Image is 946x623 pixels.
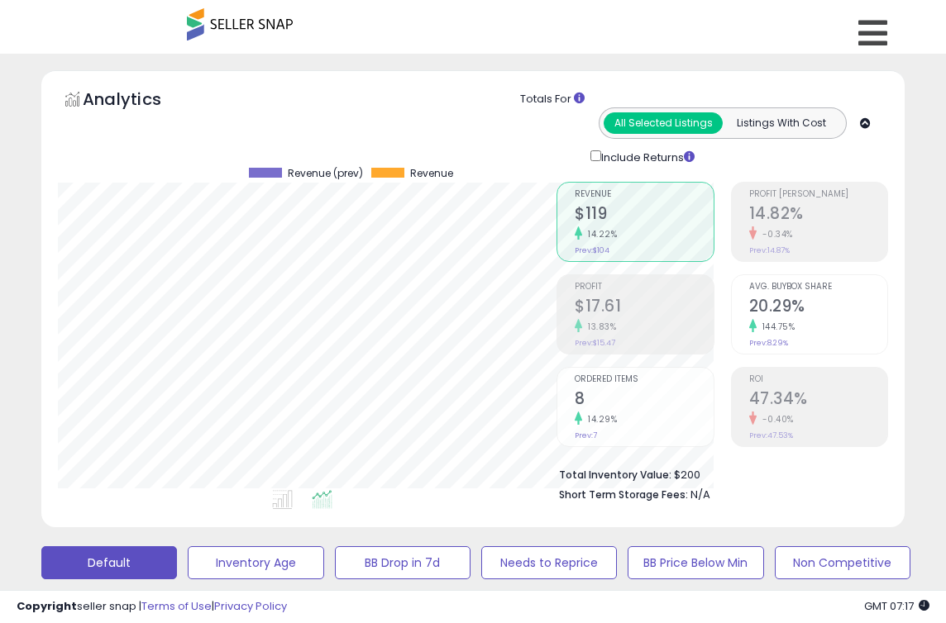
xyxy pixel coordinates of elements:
[559,487,688,502] b: Short Term Storage Fees:
[575,430,597,440] small: Prev: 7
[582,413,617,426] small: 14.29%
[749,389,887,411] h2: 47.34%
[757,321,795,333] small: 144.75%
[188,546,323,579] button: Inventory Age
[864,598,929,614] span: 2025-09-8 07:17 GMT
[690,487,710,502] span: N/A
[582,228,617,240] small: 14.22%
[559,464,876,483] li: $200
[604,112,723,134] button: All Selected Listings
[749,245,790,255] small: Prev: 14.87%
[575,297,713,319] h2: $17.61
[749,338,788,348] small: Prev: 8.29%
[749,297,887,319] h2: 20.29%
[575,389,713,411] h2: 8
[749,375,887,384] span: ROI
[575,375,713,384] span: Ordered Items
[575,204,713,226] h2: $119
[757,413,794,426] small: -0.40%
[722,112,841,134] button: Listings With Cost
[775,546,910,579] button: Non Competitive
[17,598,77,614] strong: Copyright
[335,546,471,579] button: BB Drop in 7d
[481,546,617,579] button: Needs to Reprice
[141,598,212,614] a: Terms of Use
[582,321,616,333] small: 13.83%
[520,92,892,107] div: Totals For
[559,468,671,482] b: Total Inventory Value:
[628,546,763,579] button: BB Price Below Min
[575,190,713,199] span: Revenue
[749,283,887,292] span: Avg. Buybox Share
[749,430,793,440] small: Prev: 47.53%
[575,245,609,255] small: Prev: $104
[749,204,887,226] h2: 14.82%
[17,599,287,615] div: seller snap | |
[757,228,793,240] small: -0.34%
[410,168,453,179] span: Revenue
[575,338,615,348] small: Prev: $15.47
[575,283,713,292] span: Profit
[214,598,287,614] a: Privacy Policy
[578,147,714,166] div: Include Returns
[288,168,363,179] span: Revenue (prev)
[83,88,193,115] h5: Analytics
[749,190,887,199] span: Profit [PERSON_NAME]
[41,546,177,579] button: Default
